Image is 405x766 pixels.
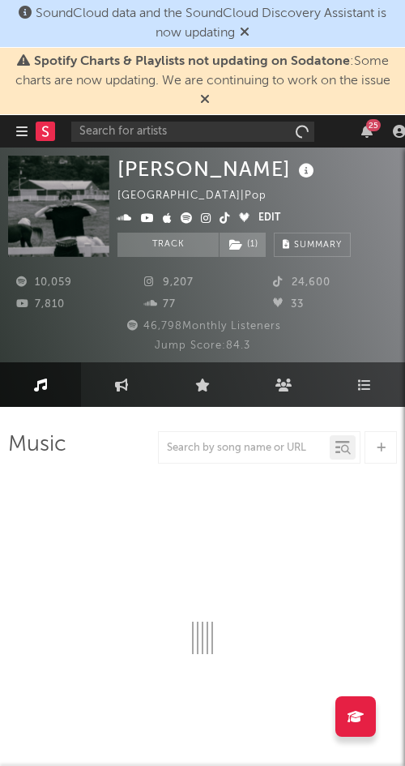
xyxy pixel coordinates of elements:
[117,156,318,182] div: [PERSON_NAME]
[16,299,65,310] span: 7,810
[117,186,285,206] div: [GEOGRAPHIC_DATA] | Pop
[34,55,350,68] span: Spotify Charts & Playlists not updating on Sodatone
[16,277,72,288] span: 10,059
[15,55,390,88] span: : Some charts are now updating. We are continuing to work on the issue
[240,27,249,40] span: Dismiss
[125,321,281,332] span: 46,798 Monthly Listeners
[144,299,176,310] span: 77
[200,94,210,107] span: Dismiss
[274,233,351,257] button: Summary
[144,277,194,288] span: 9,207
[294,241,342,250] span: Summary
[219,233,266,257] span: ( 1 )
[361,125,373,138] button: 25
[273,277,330,288] span: 24,600
[36,7,386,40] span: SoundCloud data and the SoundCloud Discovery Assistant is now updating
[258,209,280,229] button: Edit
[159,442,330,455] input: Search by song name or URL
[117,233,219,257] button: Track
[71,122,314,142] input: Search for artists
[220,233,266,257] button: (1)
[273,299,304,310] span: 33
[366,119,381,131] div: 25
[155,340,250,351] span: Jump Score: 84.3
